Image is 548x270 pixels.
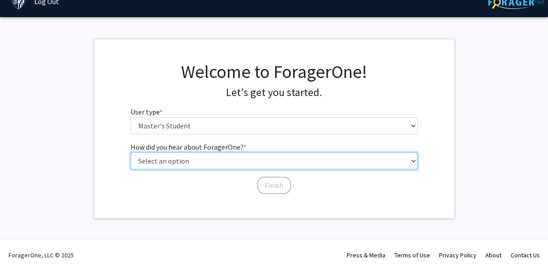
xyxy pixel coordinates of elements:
[131,142,246,152] label: How did you hear about ForagerOne?
[131,86,417,99] h4: Let's get you started.
[257,177,291,194] button: Finish
[7,229,38,263] iframe: Chat
[131,106,163,117] label: User type
[394,251,430,259] a: Terms of Use
[485,251,502,259] a: About
[131,61,417,82] h1: Welcome to ForagerOne!
[347,251,385,259] a: Press & Media
[511,251,540,259] a: Contact Us
[439,251,476,259] a: Privacy Policy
